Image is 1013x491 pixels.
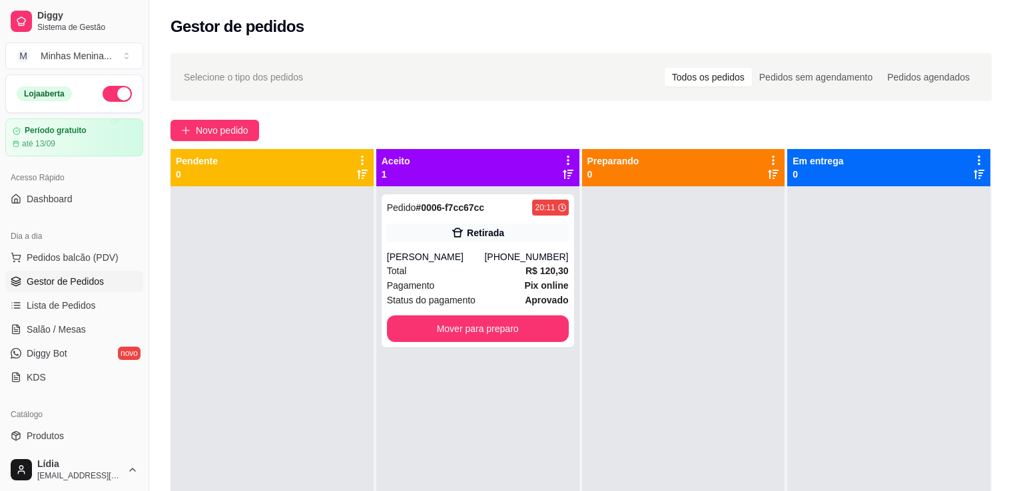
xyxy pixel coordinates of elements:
span: Selecione o tipo dos pedidos [184,70,303,84]
a: Dashboard [5,188,143,210]
div: Catálogo [5,404,143,425]
strong: # 0006-f7cc67cc [416,202,484,213]
h2: Gestor de pedidos [170,16,304,37]
span: Pedidos balcão (PDV) [27,251,119,264]
div: Acesso Rápido [5,167,143,188]
p: 0 [587,168,639,181]
a: Período gratuitoaté 13/09 [5,118,143,156]
p: Em entrega [793,154,843,168]
p: 0 [793,168,843,181]
p: Aceito [382,154,410,168]
a: Diggy Botnovo [5,343,143,364]
a: DiggySistema de Gestão [5,5,143,37]
span: Sistema de Gestão [37,22,138,33]
p: 0 [176,168,218,181]
a: Lista de Pedidos [5,295,143,316]
button: Alterar Status [103,86,132,102]
div: Minhas Menina ... [41,49,112,63]
p: Pendente [176,154,218,168]
span: Salão / Mesas [27,323,86,336]
span: KDS [27,371,46,384]
span: Produtos [27,429,64,442]
div: Pedidos sem agendamento [752,68,880,86]
button: Pedidos balcão (PDV) [5,247,143,268]
div: Loja aberta [17,86,72,101]
span: Lista de Pedidos [27,299,96,312]
span: Dashboard [27,192,73,206]
span: Pagamento [387,278,435,293]
button: Mover para preparo [387,315,569,342]
button: Novo pedido [170,120,259,141]
article: Período gratuito [25,126,87,136]
span: Novo pedido [196,123,248,138]
div: [PHONE_NUMBER] [484,250,568,263]
a: Gestor de Pedidos [5,271,143,292]
span: plus [181,126,190,135]
span: Pedido [387,202,416,213]
div: Dia a dia [5,226,143,247]
div: Retirada [467,226,504,240]
span: Gestor de Pedidos [27,275,104,288]
p: Preparando [587,154,639,168]
span: [EMAIL_ADDRESS][DOMAIN_NAME] [37,470,122,481]
div: [PERSON_NAME] [387,250,485,263]
strong: R$ 120,30 [525,265,569,276]
span: Status do pagamento [387,293,476,307]
span: Total [387,263,407,278]
div: Todos os pedidos [665,68,752,86]
button: Lídia[EMAIL_ADDRESS][DOMAIN_NAME] [5,454,143,486]
span: M [17,49,30,63]
article: até 13/09 [22,138,55,149]
p: 1 [382,168,410,181]
span: Lídia [37,458,122,470]
strong: aprovado [525,295,568,305]
div: Pedidos agendados [880,68,977,86]
span: Diggy Bot [27,347,67,360]
strong: Pix online [524,280,568,291]
a: Produtos [5,425,143,446]
button: Select a team [5,43,143,69]
a: Salão / Mesas [5,319,143,340]
a: KDS [5,367,143,388]
div: 20:11 [535,202,555,213]
span: Diggy [37,10,138,22]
